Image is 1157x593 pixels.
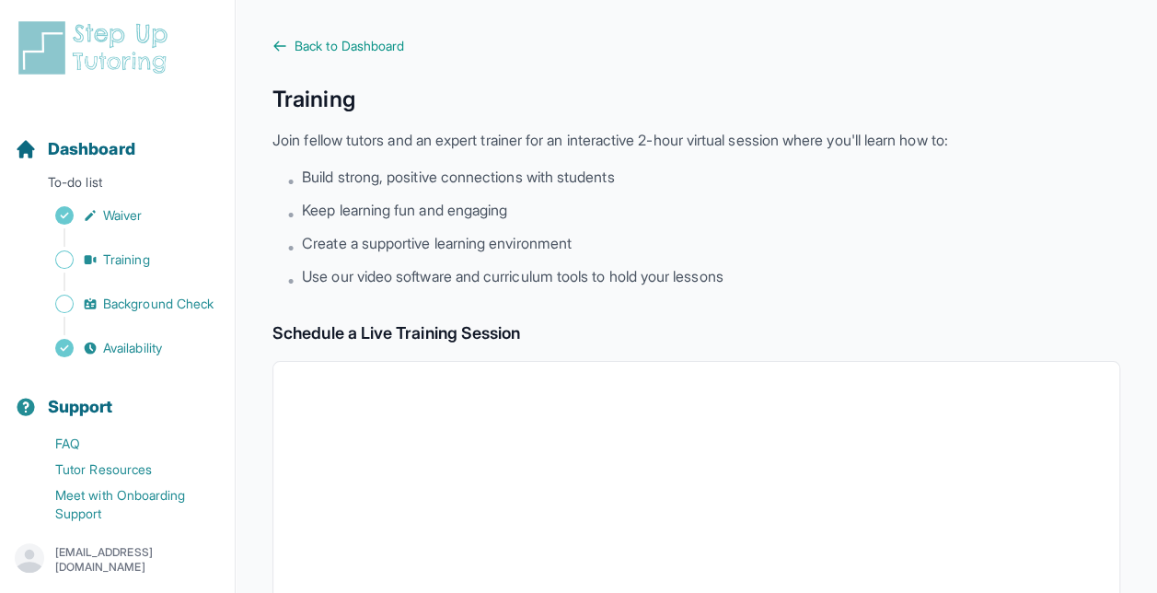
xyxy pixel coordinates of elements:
img: logo [15,18,179,77]
a: Waiver [15,203,235,228]
a: Meet with Onboarding Support [15,483,235,527]
span: Waiver [103,206,142,225]
a: Back to Dashboard [272,37,1120,55]
span: Support [48,394,113,420]
a: Dashboard [15,136,135,162]
h2: Schedule a Live Training Session [272,320,1120,346]
span: Keep learning fun and engaging [302,199,507,221]
span: Background Check [103,295,214,313]
p: To-do list [7,173,227,199]
a: Availability [15,335,235,361]
a: Contact Onboarding Support [15,527,235,552]
span: • [287,203,295,225]
span: Create a supportive learning environment [302,232,572,254]
p: [EMAIL_ADDRESS][DOMAIN_NAME] [55,545,220,575]
p: Join fellow tutors and an expert trainer for an interactive 2-hour virtual session where you'll l... [272,129,1120,151]
a: Background Check [15,291,235,317]
a: FAQ [15,431,235,457]
button: Dashboard [7,107,227,169]
button: Support [7,365,227,427]
span: Use our video software and curriculum tools to hold your lessons [302,265,723,287]
span: • [287,269,295,291]
span: Back to Dashboard [295,37,404,55]
span: • [287,169,295,192]
span: Training [103,250,150,269]
a: Training [15,247,235,273]
span: • [287,236,295,258]
span: Dashboard [48,136,135,162]
span: Availability [103,339,162,357]
button: [EMAIL_ADDRESS][DOMAIN_NAME] [15,543,220,576]
a: Tutor Resources [15,457,235,483]
span: Build strong, positive connections with students [302,166,614,188]
h1: Training [272,85,1120,114]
